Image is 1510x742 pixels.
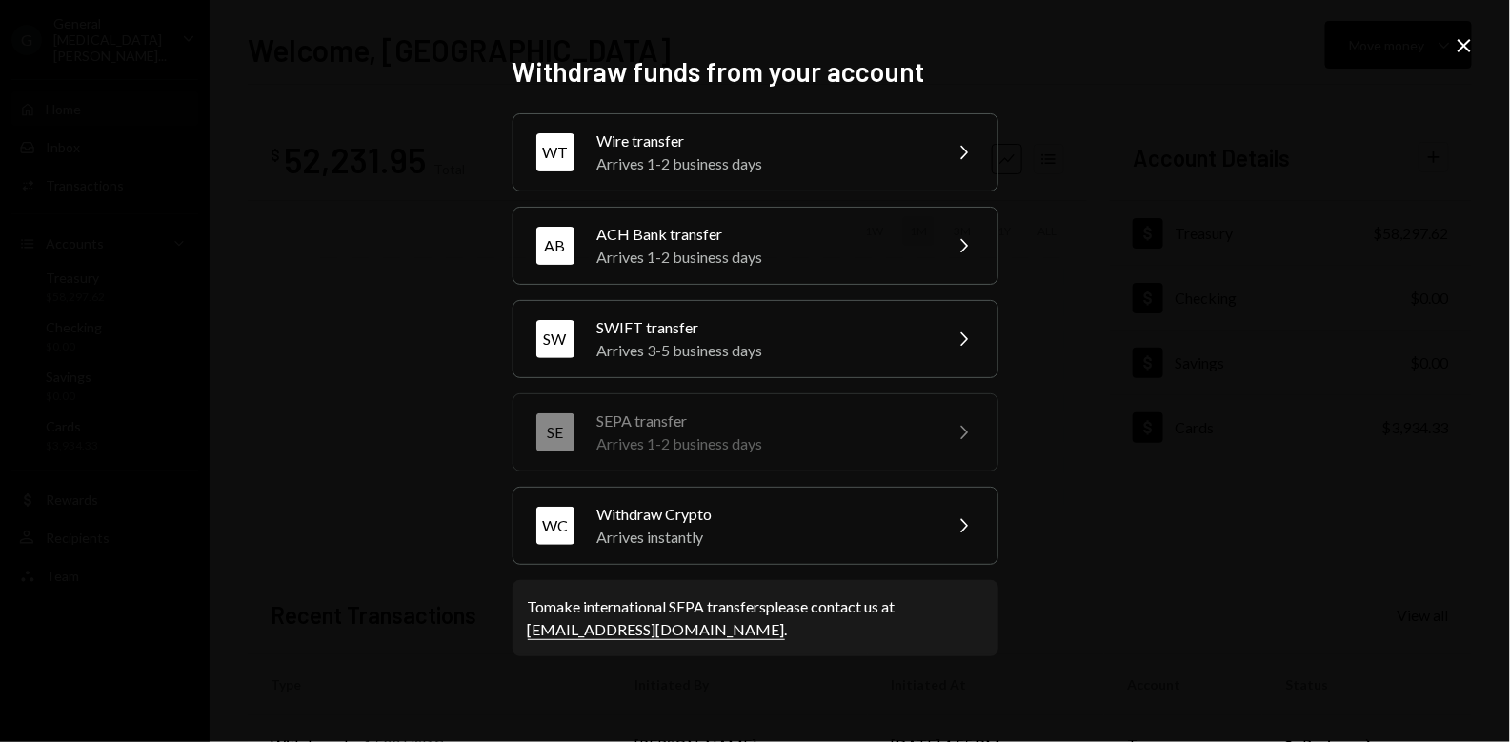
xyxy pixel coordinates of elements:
div: WC [536,507,574,545]
div: Arrives 1-2 business days [597,152,929,175]
button: ABACH Bank transferArrives 1-2 business days [513,207,998,285]
div: Arrives instantly [597,526,929,549]
div: Wire transfer [597,130,929,152]
div: Arrives 3-5 business days [597,339,929,362]
div: SEPA transfer [597,410,929,432]
button: WCWithdraw CryptoArrives instantly [513,487,998,565]
div: SE [536,413,574,451]
div: Withdraw Crypto [597,503,929,526]
div: Arrives 1-2 business days [597,432,929,455]
button: WTWire transferArrives 1-2 business days [513,113,998,191]
a: [EMAIL_ADDRESS][DOMAIN_NAME] [528,620,785,640]
button: SWSWIFT transferArrives 3-5 business days [513,300,998,378]
div: WT [536,133,574,171]
div: SWIFT transfer [597,316,929,339]
div: SW [536,320,574,358]
h2: Withdraw funds from your account [513,53,998,90]
div: Arrives 1-2 business days [597,246,929,269]
div: To make international SEPA transfers please contact us at . [528,595,983,641]
div: AB [536,227,574,265]
button: SESEPA transferArrives 1-2 business days [513,393,998,471]
div: ACH Bank transfer [597,223,929,246]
